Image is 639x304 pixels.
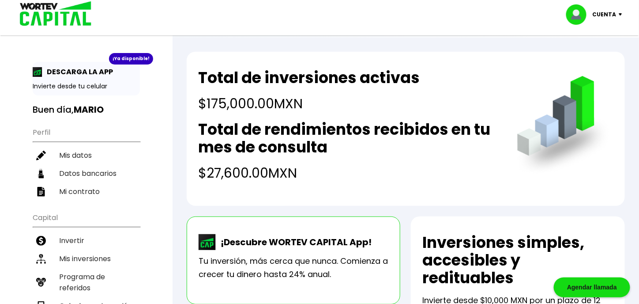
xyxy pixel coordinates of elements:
img: app-icon [33,67,42,77]
a: Invertir [33,232,140,250]
b: MARIO [74,103,104,116]
img: profile-image [566,4,593,25]
p: DESCARGA LA APP [42,66,113,77]
img: datos-icon.10cf9172.svg [36,169,46,179]
img: wortev-capital-app-icon [199,234,216,250]
img: invertir-icon.b3b967d7.svg [36,236,46,246]
p: Tu inversión, más cerca que nunca. Comienza a crecer tu dinero hasta 24% anual. [199,255,389,281]
div: Agendar llamada [554,277,630,297]
ul: Perfil [33,122,140,201]
h2: Inversiones simples, accesibles y redituables [422,234,613,287]
h3: Buen día, [33,104,140,115]
a: Programa de referidos [33,268,140,297]
p: ¡Descubre WORTEV CAPITAL App! [216,236,372,249]
a: Mis inversiones [33,250,140,268]
h2: Total de rendimientos recibidos en tu mes de consulta [198,121,500,156]
img: recomiendanos-icon.9b8e9327.svg [36,277,46,287]
img: contrato-icon.f2db500c.svg [36,187,46,197]
h4: $175,000.00 MXN [198,94,420,114]
a: Datos bancarios [33,164,140,182]
a: Mi contrato [33,182,140,201]
img: editar-icon.952d3147.svg [36,151,46,160]
img: inversiones-icon.6695dc30.svg [36,254,46,264]
img: icon-down [616,13,628,16]
img: grafica.516fef24.png [513,76,613,176]
h4: $27,600.00 MXN [198,163,500,183]
h2: Total de inversiones activas [198,69,420,87]
div: ¡Ya disponible! [109,53,153,65]
p: Cuenta [593,8,616,21]
p: Invierte desde tu celular [33,82,140,91]
a: Mis datos [33,146,140,164]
